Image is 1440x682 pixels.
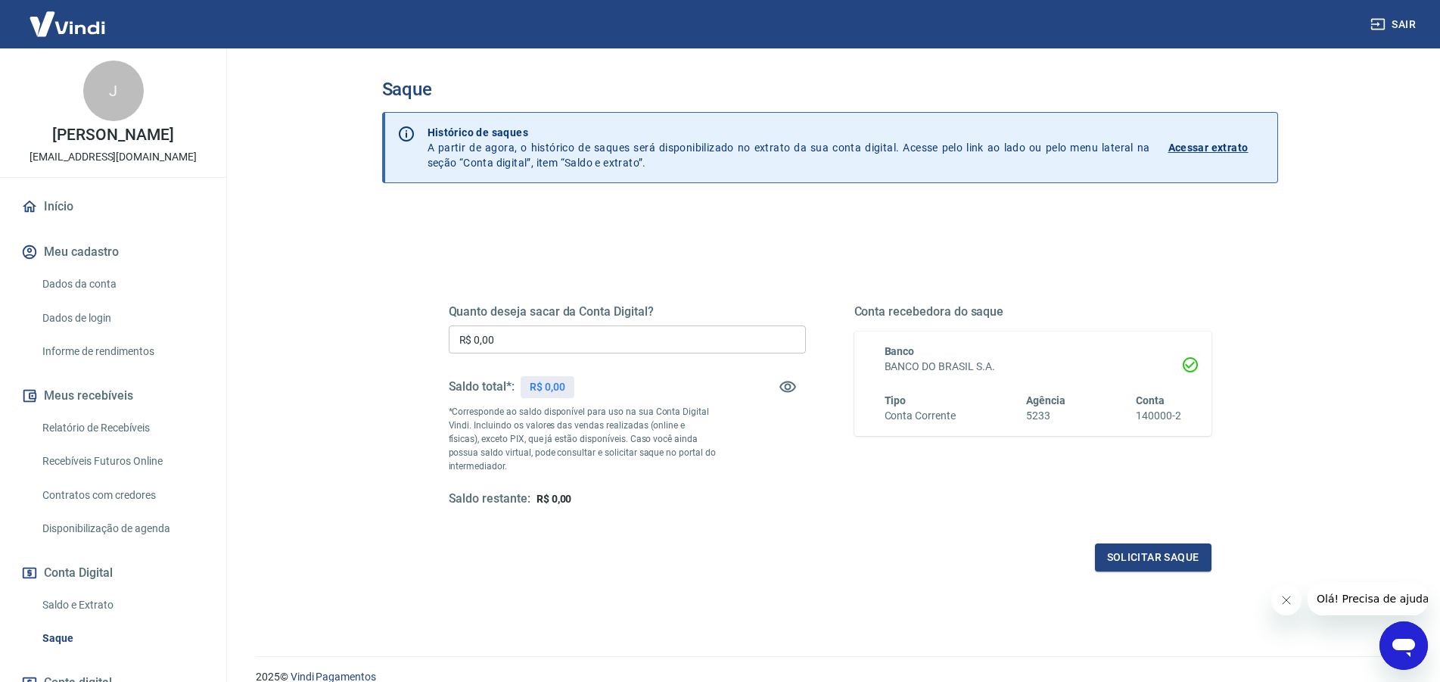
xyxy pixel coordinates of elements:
a: Recebíveis Futuros Online [36,446,208,477]
h3: Saque [382,79,1278,100]
p: [PERSON_NAME] [52,127,173,143]
h5: Conta recebedora do saque [854,304,1211,319]
img: Vindi [18,1,117,47]
p: A partir de agora, o histórico de saques será disponibilizado no extrato da sua conta digital. Ac... [428,125,1150,170]
span: Agência [1026,394,1065,406]
a: Relatório de Recebíveis [36,413,208,444]
span: Banco [885,345,915,357]
iframe: Fechar mensagem [1271,585,1302,615]
p: Acessar extrato [1168,140,1249,155]
h5: Saldo restante: [449,491,530,507]
h6: 5233 [1026,408,1065,424]
h6: Conta Corrente [885,408,956,424]
span: Olá! Precisa de ajuda? [9,11,127,23]
h5: Quanto deseja sacar da Conta Digital? [449,304,806,319]
a: Saldo e Extrato [36,590,208,621]
a: Informe de rendimentos [36,336,208,367]
p: R$ 0,00 [530,379,565,395]
h6: 140000-2 [1136,408,1181,424]
a: Contratos com credores [36,480,208,511]
span: R$ 0,00 [537,493,572,505]
a: Acessar extrato [1168,125,1265,170]
button: Meus recebíveis [18,379,208,413]
a: Dados da conta [36,269,208,300]
p: [EMAIL_ADDRESS][DOMAIN_NAME] [30,149,197,165]
h5: Saldo total*: [449,379,515,394]
p: Histórico de saques [428,125,1150,140]
iframe: Mensagem da empresa [1308,582,1428,615]
a: Início [18,190,208,223]
button: Sair [1367,11,1422,39]
a: Saque [36,623,208,654]
span: Conta [1136,394,1165,406]
a: Dados de login [36,303,208,334]
h6: BANCO DO BRASIL S.A. [885,359,1181,375]
div: J [83,61,144,121]
button: Conta Digital [18,556,208,590]
p: *Corresponde ao saldo disponível para uso na sua Conta Digital Vindi. Incluindo os valores das ve... [449,405,717,473]
button: Meu cadastro [18,235,208,269]
iframe: Botão para abrir a janela de mensagens [1379,621,1428,670]
button: Solicitar saque [1095,543,1211,571]
span: Tipo [885,394,907,406]
a: Disponibilização de agenda [36,513,208,544]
